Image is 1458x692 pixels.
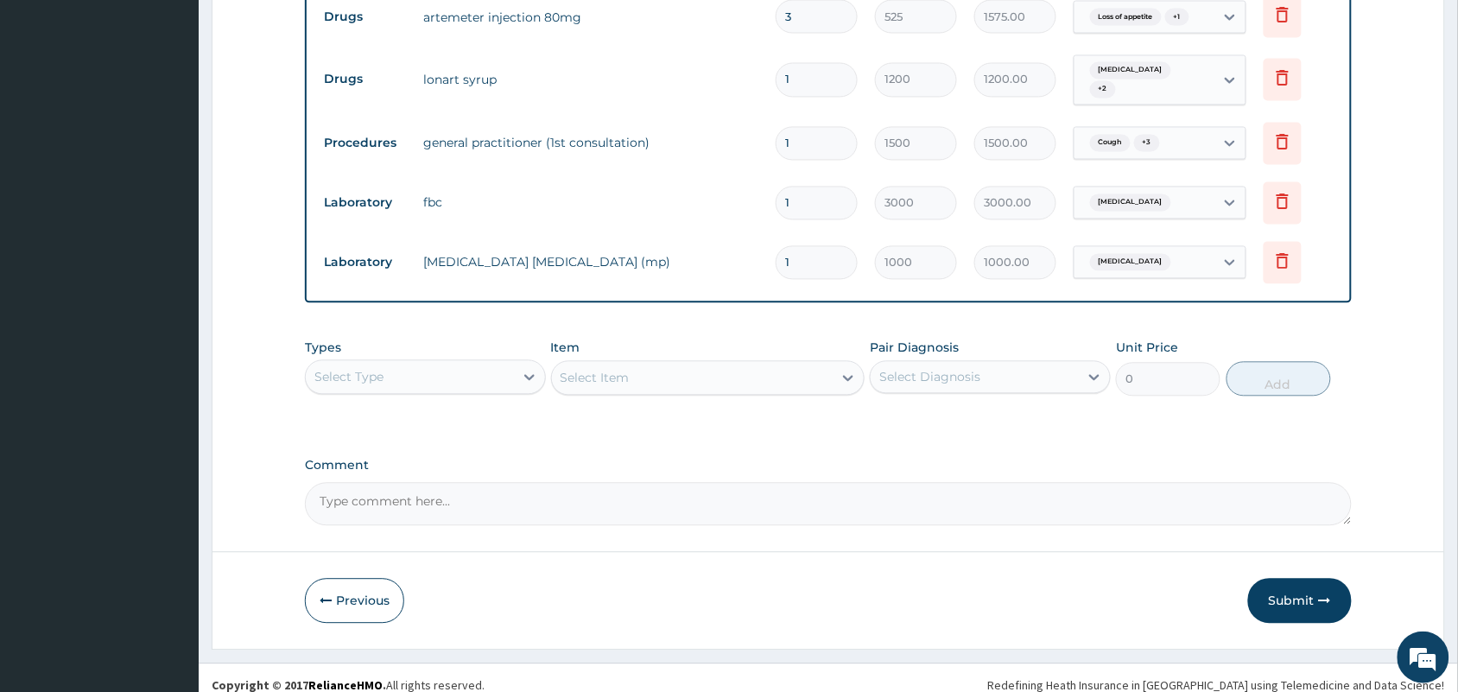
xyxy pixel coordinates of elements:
[1165,9,1189,26] span: + 1
[1227,362,1331,397] button: Add
[9,472,329,532] textarea: Type your message and hit 'Enter'
[1134,135,1160,152] span: + 3
[305,341,341,356] label: Types
[90,97,290,119] div: Chat with us now
[415,245,767,280] td: [MEDICAL_DATA] [MEDICAL_DATA] (mp)
[1116,340,1178,357] label: Unit Price
[315,128,415,160] td: Procedures
[1090,9,1162,26] span: Loss of appetite
[283,9,325,50] div: Minimize live chat window
[870,340,959,357] label: Pair Diagnosis
[32,86,70,130] img: d_794563401_company_1708531726252_794563401
[1090,135,1131,152] span: Cough
[1248,579,1352,624] button: Submit
[100,218,238,392] span: We're online!
[1090,194,1171,212] span: [MEDICAL_DATA]
[315,247,415,279] td: Laboratory
[1090,254,1171,271] span: [MEDICAL_DATA]
[415,126,767,161] td: general practitioner (1st consultation)
[1090,81,1116,98] span: + 2
[551,340,580,357] label: Item
[315,187,415,219] td: Laboratory
[415,186,767,220] td: fbc
[1090,62,1171,79] span: [MEDICAL_DATA]
[315,1,415,33] td: Drugs
[315,64,415,96] td: Drugs
[415,63,767,98] td: lonart syrup
[305,459,1352,473] label: Comment
[879,369,980,386] div: Select Diagnosis
[305,579,404,624] button: Previous
[314,369,384,386] div: Select Type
